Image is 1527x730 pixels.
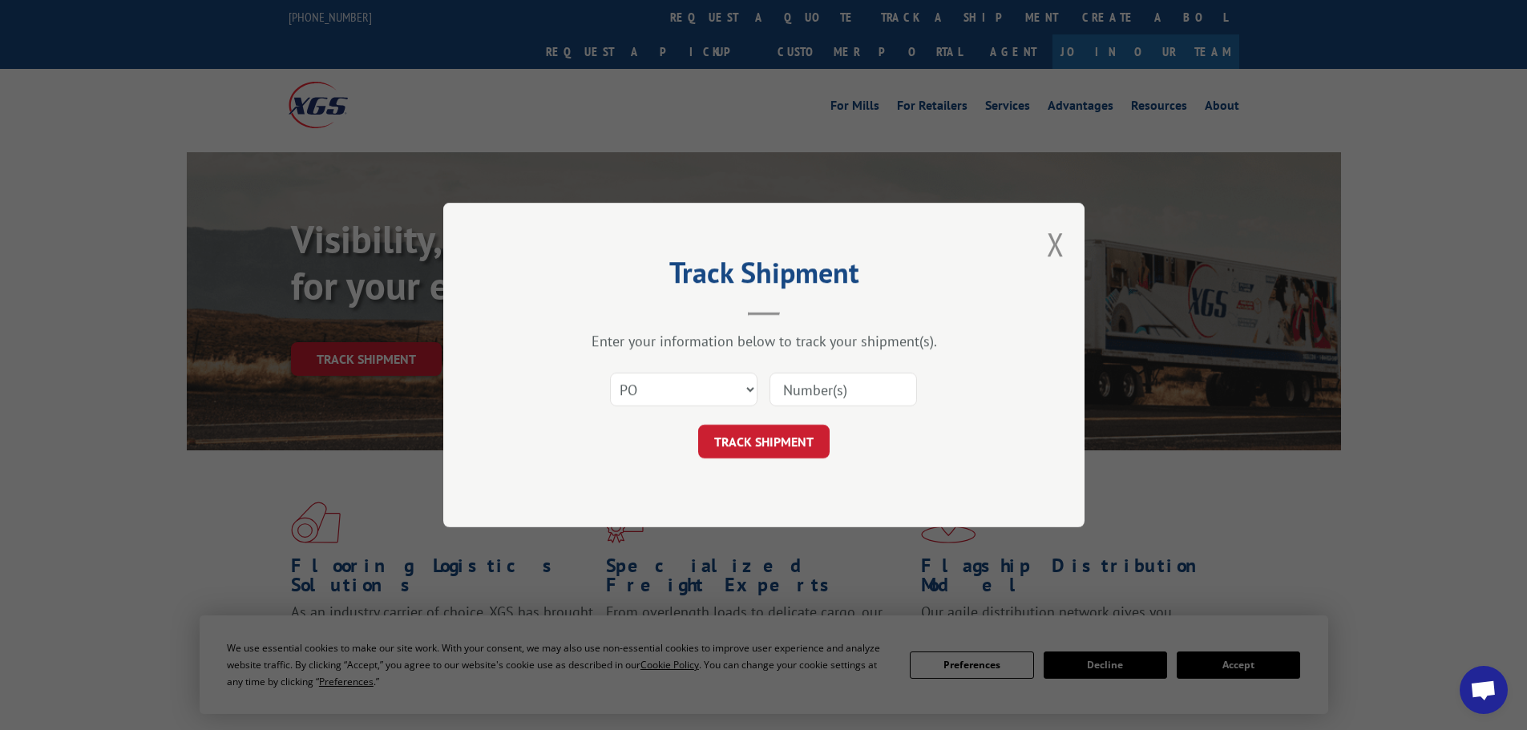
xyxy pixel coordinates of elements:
div: Open chat [1460,666,1508,714]
input: Number(s) [770,373,917,406]
button: Close modal [1047,223,1064,265]
button: TRACK SHIPMENT [698,425,830,458]
div: Enter your information below to track your shipment(s). [523,332,1004,350]
h2: Track Shipment [523,261,1004,292]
